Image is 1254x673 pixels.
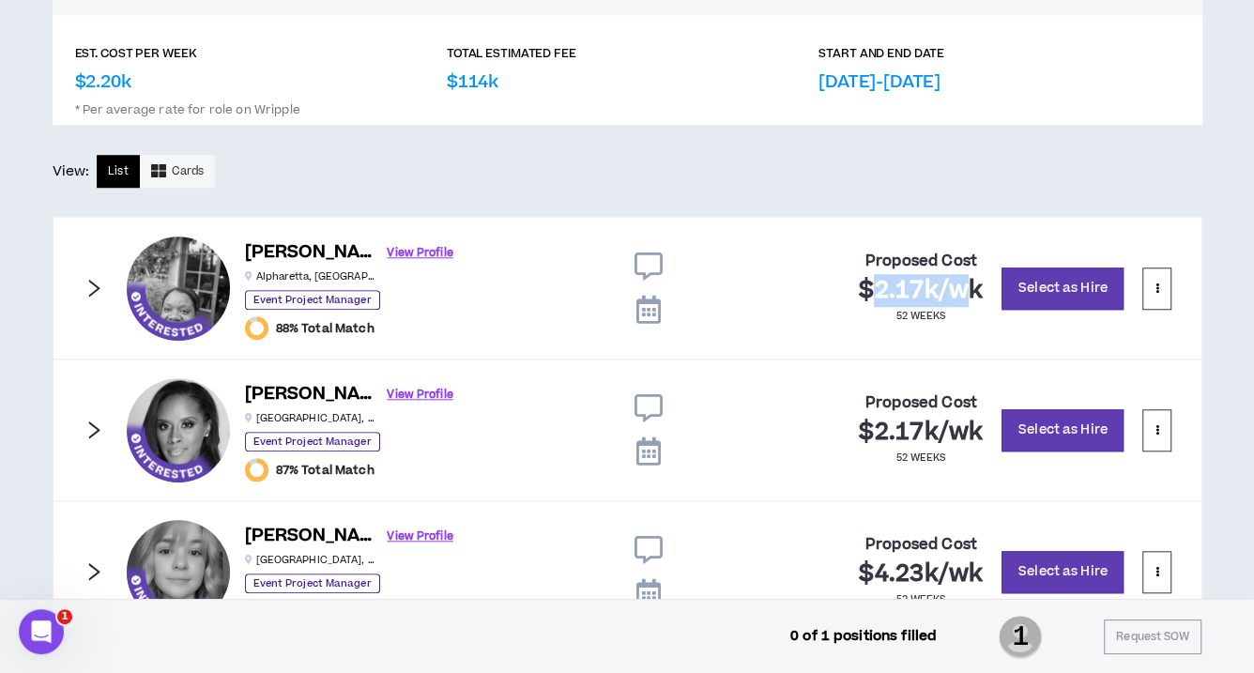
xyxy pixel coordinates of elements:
[276,463,375,478] span: 87% Total Match
[245,269,376,283] p: Alpharetta , [GEOGRAPHIC_DATA]
[859,558,983,590] span: $4.23k / wk
[895,592,946,607] p: 52 weeks
[276,321,375,336] span: 88% Total Match
[388,378,453,411] a: View Profile
[245,290,380,310] p: Event Project Manager
[84,420,104,440] span: right
[57,609,72,624] span: 1
[140,155,216,188] button: Cards
[447,69,498,95] p: $114k
[388,520,453,553] a: View Profile
[865,536,977,554] h4: Proposed Cost
[245,523,376,550] h6: [PERSON_NAME]
[75,69,131,95] p: $2.20k
[790,626,937,647] p: 0 of 1 positions filled
[84,278,104,298] span: right
[245,411,376,425] p: [GEOGRAPHIC_DATA] , [GEOGRAPHIC_DATA]
[818,45,944,62] p: START AND END DATE
[245,381,376,408] h6: [PERSON_NAME]
[1002,551,1124,593] button: Select as Hire
[19,609,64,654] iframe: Intercom live chat
[859,416,983,449] span: $2.17k / wk
[245,432,380,451] p: Event Project Manager
[245,239,376,267] h6: [PERSON_NAME]
[1104,619,1201,654] button: Request SOW
[999,614,1042,661] span: 1
[127,520,230,623] div: Caroline G.
[895,309,946,324] p: 52 weeks
[1002,409,1124,451] button: Select as Hire
[127,237,230,340] div: Regina P.
[75,45,197,62] p: EST. COST PER WEEK
[859,274,983,307] span: $2.17k / wk
[1002,268,1124,310] button: Select as Hire
[127,378,230,482] div: Serena R.
[895,451,946,466] p: 52 weeks
[865,252,977,270] h4: Proposed Cost
[447,45,576,62] p: TOTAL ESTIMATED FEE
[172,162,205,180] span: Cards
[865,394,977,412] h4: Proposed Cost
[84,561,104,582] span: right
[53,161,90,182] p: View:
[388,237,453,269] a: View Profile
[75,95,1180,117] p: * Per average rate for role on Wripple
[818,69,940,95] p: [DATE]-[DATE]
[245,574,380,593] p: Event Project Manager
[245,553,376,567] p: [GEOGRAPHIC_DATA] , [GEOGRAPHIC_DATA]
